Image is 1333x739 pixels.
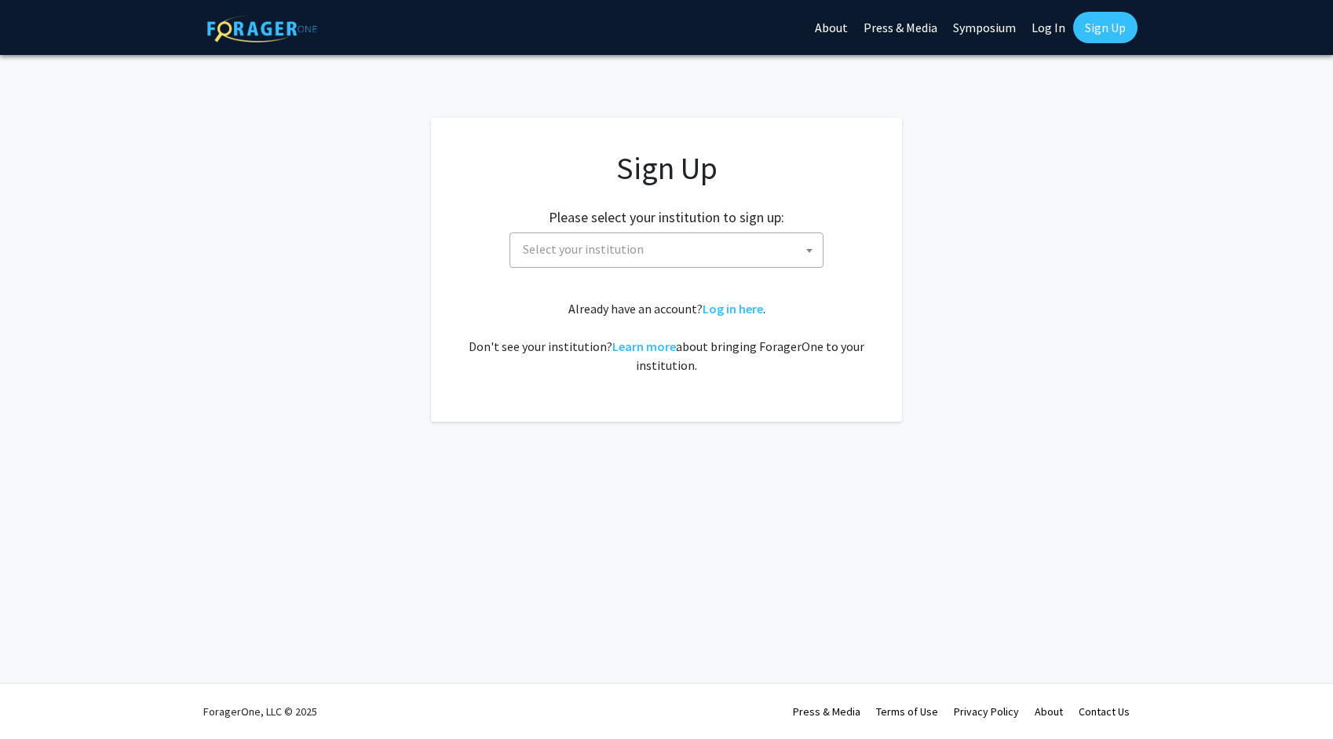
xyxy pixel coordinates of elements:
[612,338,676,354] a: Learn more about bringing ForagerOne to your institution
[793,704,860,719] a: Press & Media
[509,232,824,268] span: Select your institution
[703,301,763,316] a: Log in here
[203,684,317,739] div: ForagerOne, LLC © 2025
[523,241,644,257] span: Select your institution
[549,209,784,226] h2: Please select your institution to sign up:
[462,299,871,375] div: Already have an account? . Don't see your institution? about bringing ForagerOne to your institut...
[954,704,1019,719] a: Privacy Policy
[876,704,938,719] a: Terms of Use
[1079,704,1130,719] a: Contact Us
[1073,12,1138,43] a: Sign Up
[462,149,871,187] h1: Sign Up
[207,15,317,42] img: ForagerOne Logo
[517,233,823,265] span: Select your institution
[1035,704,1063,719] a: About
